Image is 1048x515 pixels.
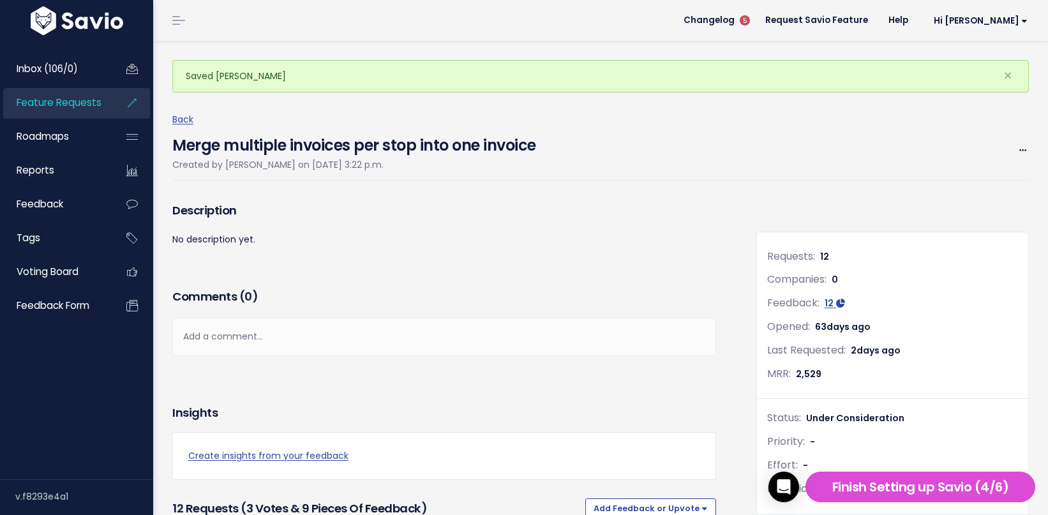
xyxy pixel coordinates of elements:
span: days ago [857,344,901,357]
span: Feedback form [17,299,89,312]
span: Inbox (106/0) [17,62,78,75]
a: Voting Board [3,257,106,287]
div: Open Intercom Messenger [768,472,799,502]
span: Priority: [767,434,805,449]
h5: Finish Setting up Savio (4/6) [811,477,1029,496]
span: × [1003,65,1012,86]
button: Close [991,61,1025,91]
span: 0 [244,288,252,304]
span: 2 [851,344,901,357]
div: v.f8293e4a1 [15,480,153,513]
div: Saved [PERSON_NAME] [172,60,1029,93]
span: 0 [832,273,838,286]
a: Back [172,113,193,126]
a: Feedback form [3,291,106,320]
span: Requests: [767,249,815,264]
span: Last Requested: [767,343,846,357]
a: Feature Requests [3,88,106,117]
span: Roadmaps [17,130,69,143]
a: Inbox (106/0) [3,54,106,84]
a: Reports [3,156,106,185]
span: 63 [815,320,871,333]
span: Reports [17,163,54,177]
a: Request Savio Feature [755,11,878,30]
a: Create insights from your feedback [188,448,700,464]
span: Effort: [767,458,798,472]
span: Hi [PERSON_NAME] [934,16,1028,26]
a: Feedback [3,190,106,219]
h3: Insights [172,404,218,422]
span: days ago [827,320,871,333]
span: Feedback [17,197,63,211]
span: Opened: [767,319,810,334]
span: Changelog [684,16,735,25]
span: Voting Board [17,265,79,278]
span: Feature Requests [17,96,101,109]
h4: Merge multiple invoices per stop into one invoice [172,128,536,157]
span: Status: [767,410,801,425]
p: No description yet. [172,232,716,248]
a: Tags [3,223,106,253]
span: MRR: [767,366,791,381]
span: Created by [PERSON_NAME] on [DATE] 3:22 p.m. [172,158,384,171]
a: 12 [825,297,845,310]
span: - [810,435,815,448]
h3: Comments ( ) [172,288,716,306]
span: 5 [740,15,750,26]
span: 12 [825,297,834,310]
span: 2,529 [796,368,821,380]
a: Hi [PERSON_NAME] [918,11,1038,31]
span: 12 [820,250,829,263]
div: Add a comment... [172,318,716,355]
span: Feedback: [767,295,820,310]
img: logo-white.9d6f32f41409.svg [27,6,126,35]
span: Under Consideration [806,412,904,424]
a: Roadmaps [3,122,106,151]
span: Is Public: [767,481,809,496]
a: Help [878,11,918,30]
span: Companies: [767,272,827,287]
span: Tags [17,231,40,244]
span: - [803,459,808,472]
h3: Description [172,202,716,220]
